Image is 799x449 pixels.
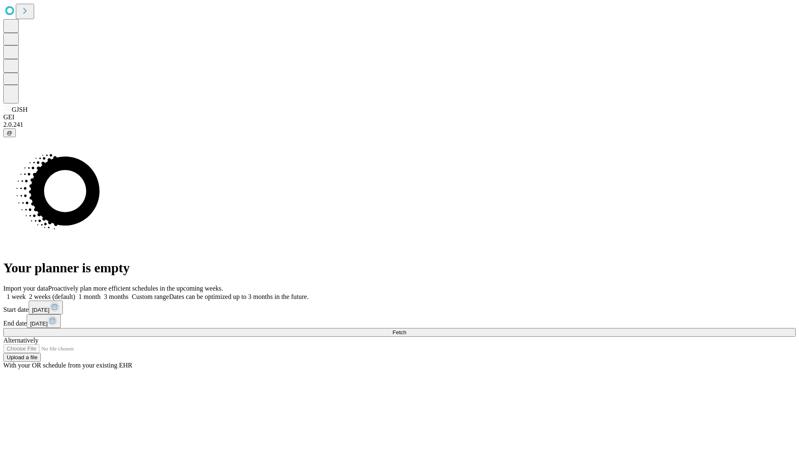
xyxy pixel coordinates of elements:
span: 2 weeks (default) [29,293,75,300]
span: Dates can be optimized up to 3 months in the future. [169,293,308,300]
div: Start date [3,301,796,314]
button: [DATE] [27,314,61,328]
span: [DATE] [30,321,47,327]
button: @ [3,128,16,137]
div: GEI [3,113,796,121]
span: Proactively plan more efficient schedules in the upcoming weeks. [48,285,223,292]
div: End date [3,314,796,328]
h1: Your planner is empty [3,260,796,276]
span: Alternatively [3,337,38,344]
button: Upload a file [3,353,41,362]
span: 1 month [79,293,101,300]
span: 3 months [104,293,129,300]
span: @ [7,130,12,136]
span: Import your data [3,285,48,292]
span: With your OR schedule from your existing EHR [3,362,132,369]
span: 1 week [7,293,26,300]
button: Fetch [3,328,796,337]
span: [DATE] [32,307,50,313]
button: [DATE] [29,301,63,314]
span: GJSH [12,106,27,113]
div: 2.0.241 [3,121,796,128]
span: Custom range [132,293,169,300]
span: Fetch [392,329,406,336]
